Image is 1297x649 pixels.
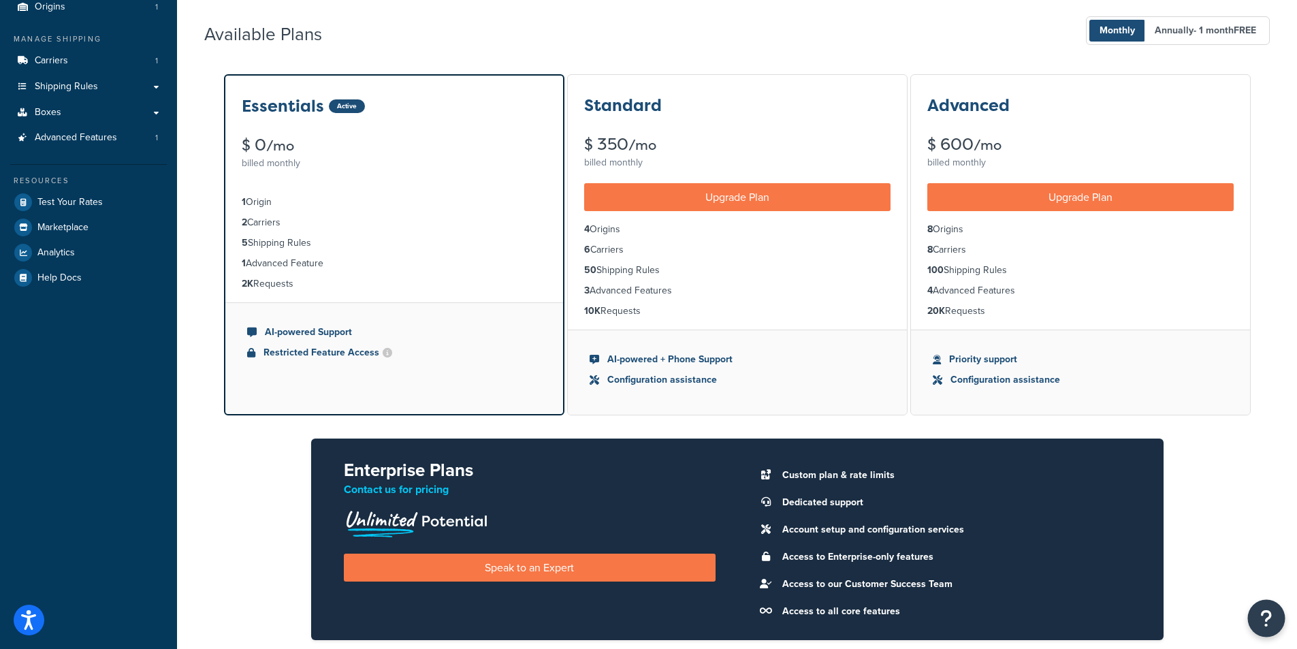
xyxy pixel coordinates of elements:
[242,256,547,271] li: Advanced Feature
[35,1,65,13] span: Origins
[242,195,547,210] li: Origin
[584,242,590,257] strong: 6
[344,554,716,582] a: Speak to an Expert
[35,55,68,67] span: Carriers
[775,602,1131,621] li: Access to all core features
[266,136,294,155] small: /mo
[155,1,158,13] span: 1
[35,81,98,93] span: Shipping Rules
[10,48,167,74] a: Carriers 1
[1234,23,1256,37] b: FREE
[35,132,117,144] span: Advanced Features
[584,283,590,298] strong: 3
[775,548,1131,567] li: Access to Enterprise-only features
[927,97,1010,114] h3: Advanced
[329,99,365,113] div: Active
[927,222,933,236] strong: 8
[584,183,891,211] a: Upgrade Plan
[344,506,488,537] img: Unlimited Potential
[584,97,662,114] h3: Standard
[242,97,324,115] h3: Essentials
[927,136,1234,153] div: $ 600
[35,107,61,118] span: Boxes
[584,242,891,257] li: Carriers
[775,520,1131,539] li: Account setup and configuration services
[927,283,933,298] strong: 4
[242,256,246,270] strong: 1
[584,222,891,237] li: Origins
[628,136,656,155] small: /mo
[1089,20,1145,42] span: Monthly
[242,154,547,173] div: billed monthly
[10,190,167,215] a: Test Your Rates
[247,325,541,340] li: AI-powered Support
[37,272,82,284] span: Help Docs
[927,242,933,257] strong: 8
[37,247,75,259] span: Analytics
[584,222,590,236] strong: 4
[10,215,167,240] a: Marketplace
[247,345,541,360] li: Restricted Feature Access
[775,493,1131,512] li: Dedicated support
[974,136,1002,155] small: /mo
[10,125,167,151] li: Advanced Features
[933,373,1228,387] li: Configuration assistance
[584,304,601,318] strong: 10K
[242,276,253,291] strong: 2K
[155,55,158,67] span: 1
[933,352,1228,367] li: Priority support
[927,304,945,318] strong: 20K
[584,263,596,277] strong: 50
[927,242,1234,257] li: Carriers
[155,132,158,144] span: 1
[10,74,167,99] a: Shipping Rules
[10,175,167,187] div: Resources
[242,236,547,251] li: Shipping Rules
[927,283,1234,298] li: Advanced Features
[927,183,1234,211] a: Upgrade Plan
[590,352,885,367] li: AI-powered + Phone Support
[344,480,716,499] p: Contact us for pricing
[1194,23,1256,37] span: - 1 month
[775,466,1131,485] li: Custom plan & rate limits
[1248,600,1285,637] button: Open Resource Center
[584,153,891,172] div: billed monthly
[927,304,1234,319] li: Requests
[590,373,885,387] li: Configuration assistance
[584,136,891,153] div: $ 350
[10,33,167,45] div: Manage Shipping
[927,263,944,277] strong: 100
[242,215,547,230] li: Carriers
[927,222,1234,237] li: Origins
[927,263,1234,278] li: Shipping Rules
[242,236,248,250] strong: 5
[1144,20,1266,42] span: Annually
[10,240,167,265] a: Analytics
[1086,16,1270,45] button: Monthly Annually- 1 monthFREE
[10,48,167,74] li: Carriers
[10,125,167,151] a: Advanced Features 1
[584,304,891,319] li: Requests
[584,283,891,298] li: Advanced Features
[242,215,247,229] strong: 2
[775,575,1131,594] li: Access to our Customer Success Team
[242,195,246,209] strong: 1
[204,25,342,44] h2: Available Plans
[344,460,716,480] h2: Enterprise Plans
[10,100,167,125] a: Boxes
[242,137,547,154] div: $ 0
[10,266,167,290] a: Help Docs
[37,222,89,234] span: Marketplace
[927,153,1234,172] div: billed monthly
[242,276,547,291] li: Requests
[37,197,103,208] span: Test Your Rates
[584,263,891,278] li: Shipping Rules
